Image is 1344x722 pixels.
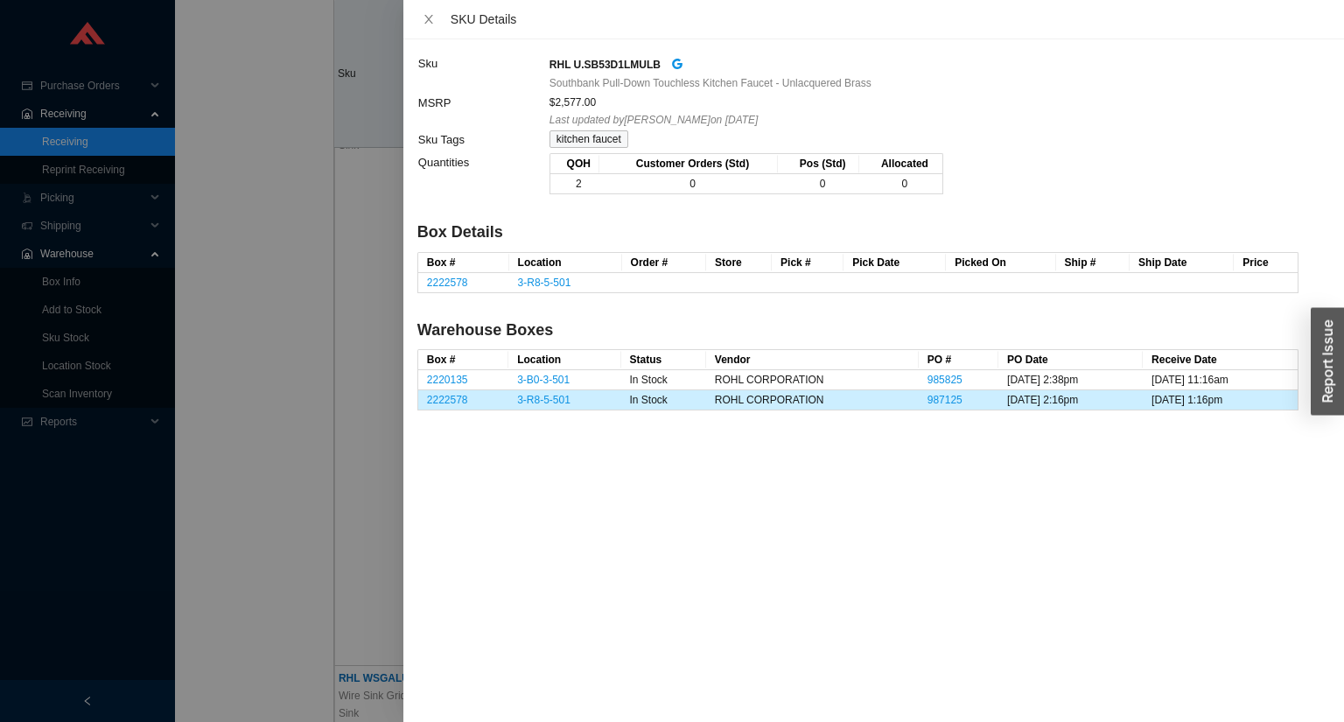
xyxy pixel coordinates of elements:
[778,154,859,174] th: Pos (Std)
[671,58,683,70] span: google
[427,277,468,289] a: 2222578
[417,319,1298,341] h4: Warehouse Boxes
[518,277,571,289] a: 3-R8-5-501
[621,350,706,370] th: Status
[517,394,570,406] a: 3-R8-5-501
[417,130,549,152] td: Sku Tags
[998,350,1143,370] th: PO Date
[706,370,919,390] td: ROHL CORPORATION
[998,370,1143,390] td: [DATE] 2:38pm
[418,350,508,370] th: Box #
[509,253,622,273] th: Location
[550,174,599,194] td: 2
[549,130,628,148] span: kitchen faucet
[549,74,871,92] span: Southbank Pull-Down Touchless Kitchen Faucet - Unlacquered Brass
[549,59,661,71] strong: RHL U.SB53D1LMULB
[621,390,706,410] td: In Stock
[706,390,919,410] td: ROHL CORPORATION
[417,93,549,130] td: MSRP
[778,174,859,194] td: 0
[1056,253,1130,273] th: Ship #
[1143,390,1298,410] td: [DATE] 1:16pm
[1130,253,1234,273] th: Ship Date
[508,350,620,370] th: Location
[550,154,599,174] th: QOH
[859,174,942,194] td: 0
[998,390,1143,410] td: [DATE] 2:16pm
[418,253,509,273] th: Box #
[427,394,468,406] a: 2222578
[927,394,962,406] a: 987125
[427,374,468,386] a: 2220135
[417,152,549,204] td: Quantities
[1234,253,1298,273] th: Price
[423,13,435,25] span: close
[772,253,843,273] th: Pick #
[706,350,919,370] th: Vendor
[517,374,570,386] a: 3-B0-3-501
[621,370,706,390] td: In Stock
[599,154,779,174] th: Customer Orders (Std)
[451,10,1330,29] div: SKU Details
[671,54,683,74] a: google
[843,253,946,273] th: Pick Date
[706,253,772,273] th: Store
[549,94,1298,111] div: $2,577.00
[622,253,707,273] th: Order #
[927,374,962,386] a: 985825
[549,114,759,126] i: Last updated by [PERSON_NAME] on [DATE]
[1143,370,1298,390] td: [DATE] 11:16am
[417,12,440,26] button: Close
[946,253,1055,273] th: Picked On
[417,221,1298,243] h4: Box Details
[919,350,998,370] th: PO #
[1143,350,1298,370] th: Receive Date
[599,174,779,194] td: 0
[859,154,942,174] th: Allocated
[417,53,549,93] td: Sku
